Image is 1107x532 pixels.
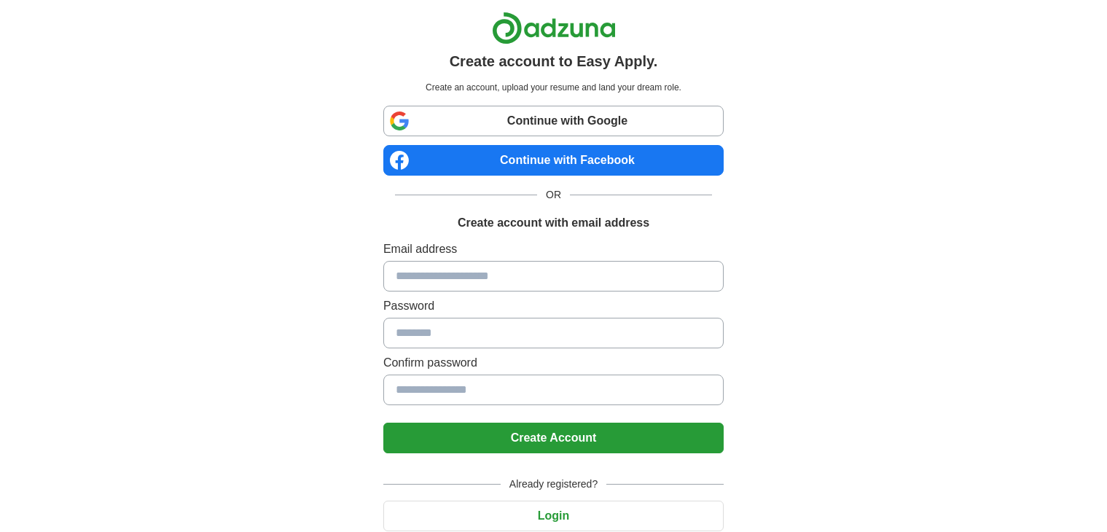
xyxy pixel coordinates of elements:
h1: Create account with email address [458,214,649,232]
label: Email address [383,240,724,258]
a: Continue with Google [383,106,724,136]
h1: Create account to Easy Apply. [450,50,658,72]
a: Login [383,509,724,522]
img: Adzuna logo [492,12,616,44]
span: OR [537,187,570,203]
label: Password [383,297,724,315]
span: Already registered? [501,477,606,492]
a: Continue with Facebook [383,145,724,176]
p: Create an account, upload your resume and land your dream role. [386,81,721,94]
label: Confirm password [383,354,724,372]
button: Create Account [383,423,724,453]
button: Login [383,501,724,531]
